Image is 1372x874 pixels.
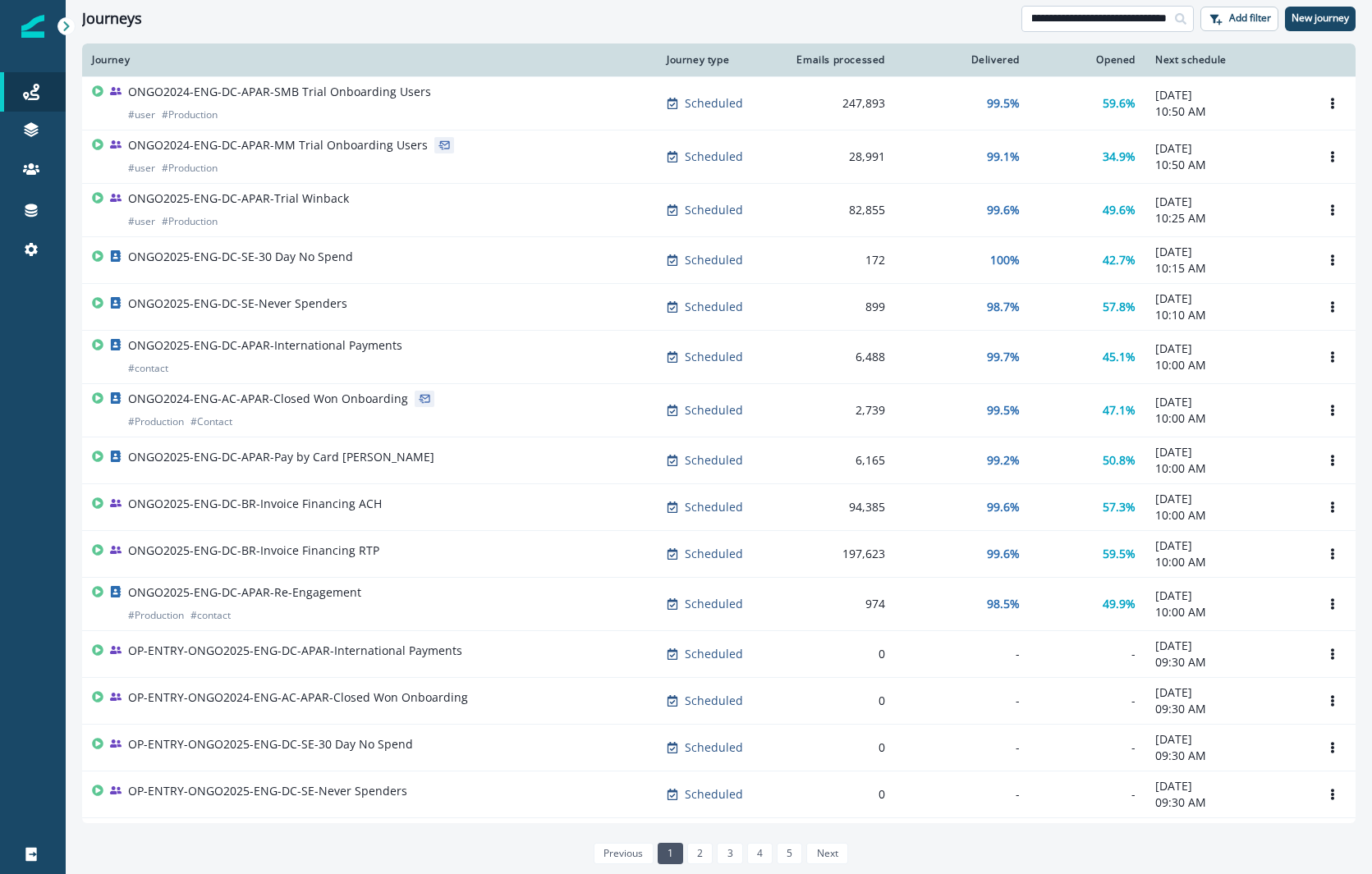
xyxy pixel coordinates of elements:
[128,607,184,624] p: # Production
[1155,194,1300,210] p: [DATE]
[128,249,353,265] p: ONGO2025-ENG-DC-SE-30 Day No Spend
[790,349,885,365] div: 6,488
[1155,140,1300,157] p: [DATE]
[790,499,885,515] div: 94,385
[1319,542,1346,566] button: Options
[747,843,773,864] a: Page 4
[1155,460,1300,477] p: 10:00 AM
[1039,53,1136,66] div: Opened
[1319,782,1346,807] button: Options
[128,84,431,100] p: ONGO2024-ENG-DC-APAR-SMB Trial Onboarding Users
[190,607,231,624] p: # contact
[687,843,713,864] a: Page 2
[1155,103,1300,120] p: 10:50 AM
[1155,244,1300,260] p: [DATE]
[82,10,142,28] h1: Journeys
[685,546,743,562] p: Scheduled
[82,130,1356,183] a: ONGO2024-ENG-DC-APAR-MM Trial Onboarding Users#user#ProductionScheduled28,99199.1%34.9%[DATE]10:5...
[1155,507,1300,524] p: 10:00 AM
[1155,341,1300,357] p: [DATE]
[905,693,1020,709] div: -
[987,299,1020,315] p: 98.7%
[1285,7,1356,31] button: New journey
[82,771,1356,817] a: OP-ENTRY-ONGO2025-ENG-DC-SE-Never SpendersScheduled0--[DATE]09:30 AMOptions
[987,95,1020,112] p: 99.5%
[1319,448,1346,473] button: Options
[1155,157,1300,173] p: 10:50 AM
[1155,410,1300,427] p: 10:00 AM
[1229,12,1271,24] p: Add filter
[82,183,1356,236] a: ONGO2025-ENG-DC-APAR-Trial Winback#user#ProductionScheduled82,85599.6%49.6%[DATE]10:25 AMOptions
[82,483,1356,530] a: ONGO2025-ENG-DC-BR-Invoice Financing ACHScheduled94,38599.6%57.3%[DATE]10:00 AMOptions
[987,596,1020,612] p: 98.5%
[1103,596,1136,612] p: 49.9%
[128,107,155,123] p: # user
[1155,748,1300,764] p: 09:30 AM
[658,843,683,864] a: Page 1 is your current page
[987,452,1020,469] p: 99.2%
[1155,654,1300,670] p: 09:30 AM
[1039,693,1136,709] div: -
[82,530,1356,577] a: ONGO2025-ENG-DC-BR-Invoice Financing RTPScheduled197,62399.6%59.5%[DATE]10:00 AMOptions
[777,843,802,864] a: Page 5
[82,677,1356,724] a: OP-ENTRY-ONGO2024-ENG-AC-APAR-Closed Won OnboardingScheduled0--[DATE]09:30 AMOptions
[128,160,155,176] p: # user
[1155,731,1300,748] p: [DATE]
[1103,299,1136,315] p: 57.8%
[128,190,349,207] p: ONGO2025-ENG-DC-APAR-Trial Winback
[1155,778,1300,794] p: [DATE]
[1292,12,1349,24] p: New journey
[1103,349,1136,365] p: 45.1%
[1155,554,1300,570] p: 10:00 AM
[82,330,1356,383] a: ONGO2025-ENG-DC-APAR-International Payments#contactScheduled6,48899.7%45.1%[DATE]10:00 AMOptions
[1155,538,1300,554] p: [DATE]
[1319,248,1346,272] button: Options
[790,452,885,469] div: 6,165
[790,546,885,562] div: 197,623
[1155,588,1300,604] p: [DATE]
[1319,689,1346,713] button: Options
[717,843,742,864] a: Page 3
[806,843,847,864] a: Next page
[1155,444,1300,460] p: [DATE]
[685,786,743,803] p: Scheduled
[162,160,218,176] p: # Production
[128,496,382,512] p: ONGO2025-ENG-DC-BR-Invoice Financing ACH
[128,295,347,312] p: ONGO2025-ENG-DC-SE-Never Spenders
[1039,646,1136,662] div: -
[82,437,1356,483] a: ONGO2025-ENG-DC-APAR-Pay by Card [PERSON_NAME]Scheduled6,16599.2%50.8%[DATE]10:00 AMOptions
[1155,794,1300,811] p: 09:30 AM
[1155,357,1300,373] p: 10:00 AM
[1319,144,1346,169] button: Options
[82,724,1356,771] a: OP-ENTRY-ONGO2025-ENG-DC-SE-30 Day No SpendScheduled0--[DATE]09:30 AMOptions
[905,739,1020,756] div: -
[590,843,848,864] ul: Pagination
[987,546,1020,562] p: 99.6%
[685,596,743,612] p: Scheduled
[987,349,1020,365] p: 99.7%
[790,149,885,165] div: 28,991
[790,739,885,756] div: 0
[685,452,743,469] p: Scheduled
[790,53,885,66] div: Emails processed
[1200,7,1278,31] button: Add filter
[1319,295,1346,319] button: Options
[128,689,468,706] p: OP-ENTRY-ONGO2024-ENG-AC-APAR-Closed Won Onboarding
[790,596,885,612] div: 974
[82,383,1356,437] a: ONGO2024-ENG-AC-APAR-Closed Won Onboarding#Production#ContactScheduled2,73999.5%47.1%[DATE]10:00 ...
[790,402,885,419] div: 2,739
[987,149,1020,165] p: 99.1%
[990,252,1020,268] p: 100%
[1319,398,1346,423] button: Options
[987,202,1020,218] p: 99.6%
[1155,604,1300,620] p: 10:00 AM
[790,95,885,112] div: 247,893
[1039,786,1136,803] div: -
[685,252,743,268] p: Scheduled
[1319,592,1346,616] button: Options
[1103,202,1136,218] p: 49.6%
[1155,210,1300,227] p: 10:25 AM
[82,283,1356,330] a: ONGO2025-ENG-DC-SE-Never SpendersScheduled89998.7%57.8%[DATE]10:10 AMOptions
[1155,394,1300,410] p: [DATE]
[685,149,743,165] p: Scheduled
